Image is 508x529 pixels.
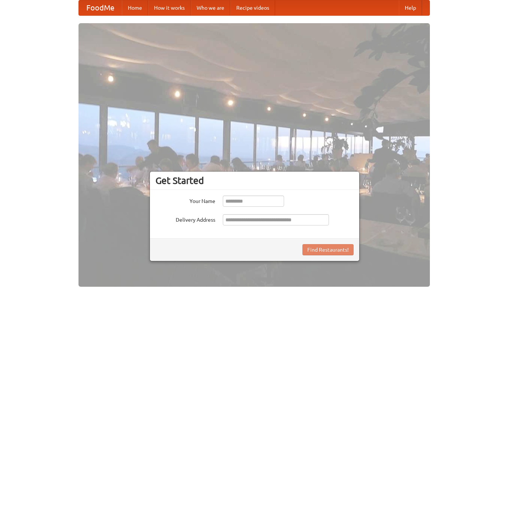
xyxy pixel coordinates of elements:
[122,0,148,15] a: Home
[148,0,191,15] a: How it works
[230,0,275,15] a: Recipe videos
[302,244,354,255] button: Find Restaurants!
[191,0,230,15] a: Who we are
[156,175,354,186] h3: Get Started
[79,0,122,15] a: FoodMe
[156,214,215,224] label: Delivery Address
[399,0,422,15] a: Help
[156,196,215,205] label: Your Name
